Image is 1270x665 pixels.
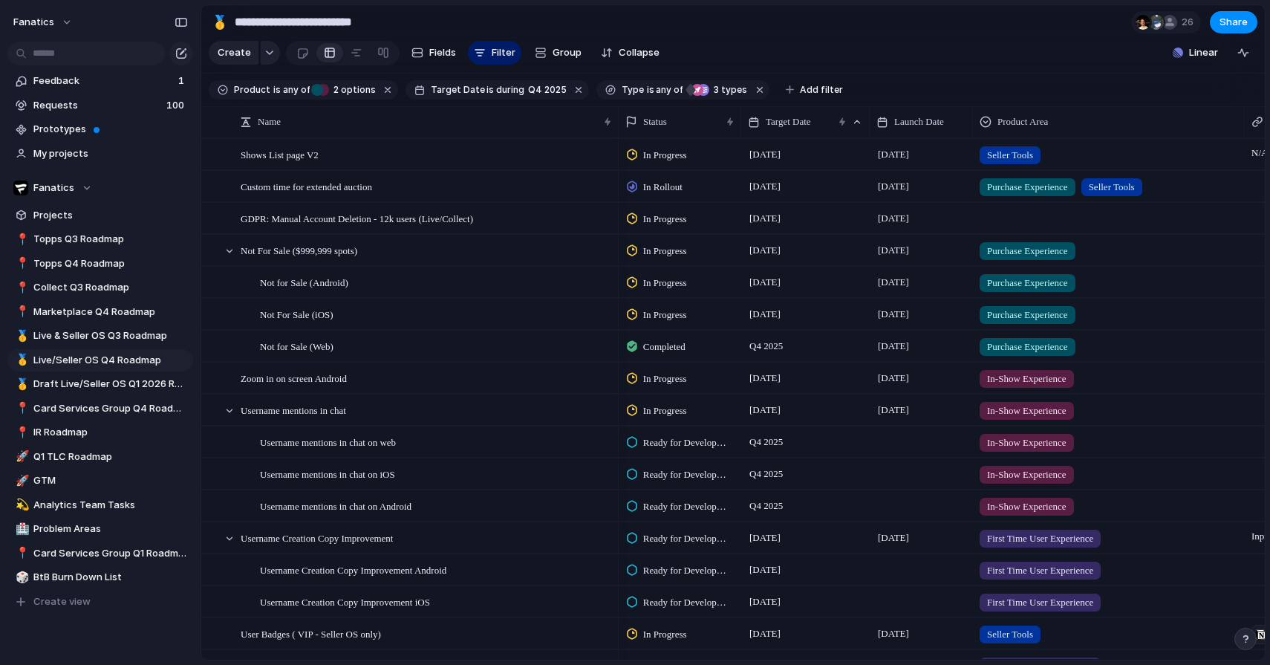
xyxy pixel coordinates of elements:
span: [DATE] [746,529,784,547]
a: 🚀GTM [7,470,193,492]
span: [DATE] [874,273,913,291]
span: Fields [429,45,456,60]
div: 🥇 [212,12,228,32]
span: [DATE] [746,401,784,419]
button: Create view [7,591,193,613]
span: Not For Sale (iOS) [260,305,333,322]
span: [DATE] [746,241,784,259]
span: is [273,83,281,97]
a: 🥇Live/Seller OS Q4 Roadmap [7,349,193,372]
span: Card Services Group Q1 Roadmap [33,546,188,561]
span: Username Creation Copy Improvement iOS [260,593,430,610]
span: Username mentions in chat on iOS [260,465,395,482]
span: Purchase Experience [987,276,1068,291]
a: Projects [7,204,193,227]
span: Create view [33,594,91,609]
span: Linear [1189,45,1218,60]
button: 🥇 [13,377,28,392]
a: 🚀Q1 TLC Roadmap [7,446,193,468]
span: Fanatics [33,181,74,195]
span: Not For Sale ($999,999 spots) [241,241,357,259]
span: [DATE] [746,561,784,579]
button: 📍 [13,425,28,440]
a: 📍Marketplace Q4 Roadmap [7,301,193,323]
span: First Time User Experience [987,531,1093,546]
span: In-Show Experience [987,403,1067,418]
span: Ready for Development [643,531,729,546]
span: Live & Seller OS Q3 Roadmap [33,328,188,343]
span: GDPR: Manual Account Deletion - 12k users (Live/Collect) [241,210,473,227]
button: fanatics [7,10,80,34]
span: Not for Sale (Android) [260,273,348,291]
div: 🎲BtB Burn Down List [7,566,193,588]
a: My projects [7,143,193,165]
span: In Progress [643,212,687,227]
span: Seller Tools [987,148,1033,163]
span: 3 [709,84,721,95]
span: Group [553,45,582,60]
span: IR Roadmap [33,425,188,440]
span: 2 [329,84,341,95]
span: [DATE] [746,305,784,323]
span: Topps Q3 Roadmap [33,232,188,247]
button: 📍 [13,305,28,319]
div: 🥇 [16,351,26,369]
button: 🥇 [208,10,232,34]
button: 📍 [13,401,28,416]
span: Custom time for extended auction [241,178,372,195]
button: Group [527,41,589,65]
span: [DATE] [746,273,784,291]
div: 📍 [16,424,26,441]
span: 100 [166,98,187,113]
div: 💫 [16,496,26,513]
span: Ready for Development [643,595,729,610]
div: 📍 [16,400,26,417]
span: Target Date [766,114,811,129]
span: Completed [643,340,686,354]
span: Username Creation Copy Improvement Android [260,561,446,578]
a: 📍Topps Q3 Roadmap [7,228,193,250]
span: [DATE] [874,146,913,163]
button: 2 options [311,82,379,98]
a: 📍Card Services Group Q4 Roadmap [7,398,193,420]
div: 🚀 [16,473,26,490]
span: Name [258,114,281,129]
span: In Progress [643,403,687,418]
div: 📍 [16,231,26,248]
span: Seller Tools [1089,180,1135,195]
span: Collapse [619,45,660,60]
button: 💫 [13,498,28,513]
span: [DATE] [746,369,784,387]
span: Not for Sale (Web) [260,337,333,354]
span: Draft Live/Seller OS Q1 2026 Roadmap [33,377,188,392]
span: any of [281,83,310,97]
span: Zoom in on screen Android [241,369,347,386]
button: Fields [406,41,462,65]
span: Purchase Experience [987,180,1068,195]
button: Collapse [595,41,665,65]
a: 💫Analytics Team Tasks [7,494,193,516]
span: Add filter [800,83,843,97]
span: In-Show Experience [987,372,1067,386]
div: 📍 [16,255,26,272]
span: [DATE] [874,529,913,547]
span: is [486,83,494,97]
a: Prototypes [7,118,193,140]
span: [DATE] [746,146,784,163]
div: 🥇Live & Seller OS Q3 Roadmap [7,325,193,347]
span: [DATE] [874,305,913,323]
button: isany of [644,82,686,98]
span: In-Show Experience [987,435,1067,450]
button: 📍 [13,256,28,271]
span: [DATE] [874,401,913,419]
a: 📍Collect Q3 Roadmap [7,276,193,299]
span: [DATE] [746,178,784,195]
div: 📍 [16,545,26,562]
span: options [329,83,376,97]
a: 📍Topps Q4 Roadmap [7,253,193,275]
span: Purchase Experience [987,244,1068,259]
span: First Time User Experience [987,563,1093,578]
span: Q4 2025 [528,83,567,97]
button: 🚀 [13,450,28,464]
